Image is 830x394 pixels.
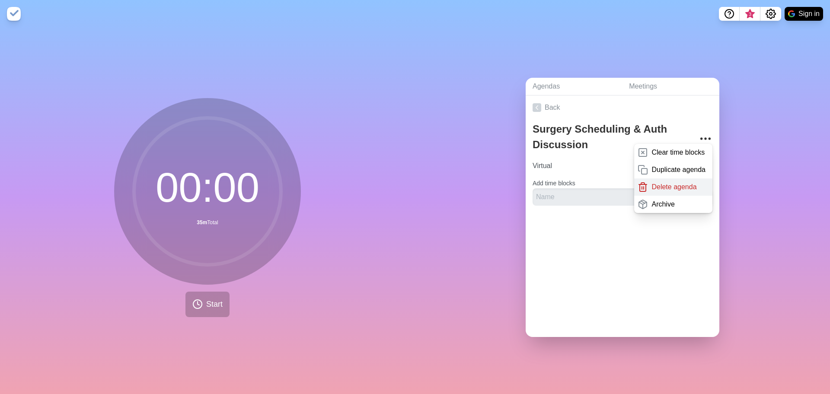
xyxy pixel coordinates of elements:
label: Add time blocks [533,180,575,187]
button: Help [719,7,740,21]
input: Name [533,188,664,206]
input: Name [529,157,652,175]
button: Settings [760,7,781,21]
button: What’s new [740,7,760,21]
a: Agendas [526,78,622,95]
button: Sign in [785,7,823,21]
p: Clear time blocks [651,147,705,158]
button: More [697,130,714,147]
p: Archive [651,199,674,210]
span: Start [206,299,223,310]
img: timeblocks logo [7,7,21,21]
a: Back [526,95,719,120]
span: 3 [747,11,753,18]
img: google logo [788,10,795,17]
p: Duplicate agenda [651,165,705,175]
a: Meetings [622,78,719,95]
button: Start [185,292,230,317]
p: Delete agenda [651,182,696,192]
